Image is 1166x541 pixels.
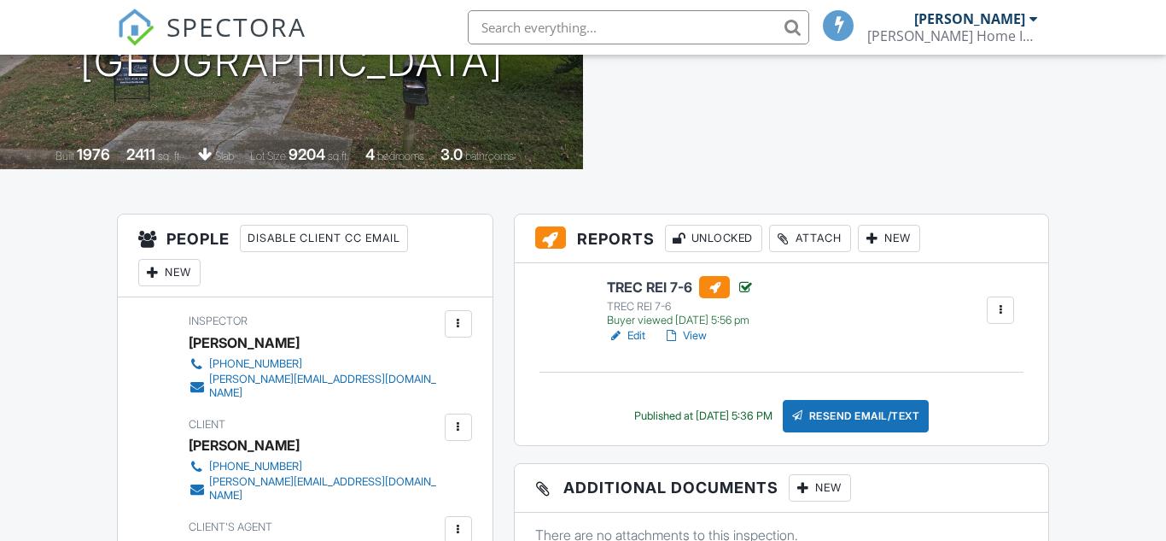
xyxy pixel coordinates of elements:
h3: People [118,215,493,297]
span: Built [55,150,74,162]
a: [PHONE_NUMBER] [189,458,440,475]
div: 3.0 [440,145,463,163]
div: New [858,225,920,252]
a: [PERSON_NAME][EMAIL_ADDRESS][DOMAIN_NAME] [189,475,440,503]
div: 9204 [289,145,325,163]
h6: TREC REI 7-6 [607,276,754,298]
div: Buyer viewed [DATE] 5:56 pm [607,314,754,327]
div: [PHONE_NUMBER] [209,357,302,371]
a: View [662,327,707,344]
input: Search everything... [468,10,809,44]
div: New [138,259,201,286]
div: [PERSON_NAME][EMAIL_ADDRESS][DOMAIN_NAME] [209,373,440,400]
div: Attach [769,225,851,252]
div: New [789,474,851,502]
a: SPECTORA [117,23,306,59]
div: Disable Client CC Email [240,225,408,252]
div: [PERSON_NAME] [914,10,1025,27]
div: Francis Home Inspections,PLLC TREC #24926 [867,27,1038,44]
span: Lot Size [250,150,286,162]
a: TREC REI 7-6 TREC REI 7-6 Buyer viewed [DATE] 5:56 pm [607,276,754,327]
div: [PERSON_NAME] [189,432,300,458]
span: Client's Agent [189,520,272,533]
div: Published at [DATE] 5:36 PM [634,409,772,423]
div: [PERSON_NAME][EMAIL_ADDRESS][DOMAIN_NAME] [209,475,440,503]
h3: Additional Documents [515,464,1048,513]
div: [PERSON_NAME] [189,330,300,356]
div: 2411 [126,145,155,163]
div: TREC REI 7-6 [607,300,754,314]
img: The Best Home Inspection Software - Spectora [117,9,154,46]
h3: Reports [515,215,1048,263]
div: 4 [365,145,375,163]
div: 1976 [77,145,110,163]
span: sq. ft. [158,150,182,162]
a: [PHONE_NUMBER] [189,356,440,373]
div: Resend Email/Text [783,400,930,432]
span: SPECTORA [166,9,306,44]
a: Edit [607,327,645,344]
a: [PERSON_NAME][EMAIL_ADDRESS][DOMAIN_NAME] [189,373,440,400]
span: Client [189,418,225,431]
div: [PHONE_NUMBER] [209,460,302,473]
div: Unlocked [665,225,762,252]
span: bedrooms [377,150,424,162]
span: Inspector [189,315,248,327]
span: slab [215,150,234,162]
span: bathrooms [465,150,514,162]
span: sq.ft. [328,150,349,162]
